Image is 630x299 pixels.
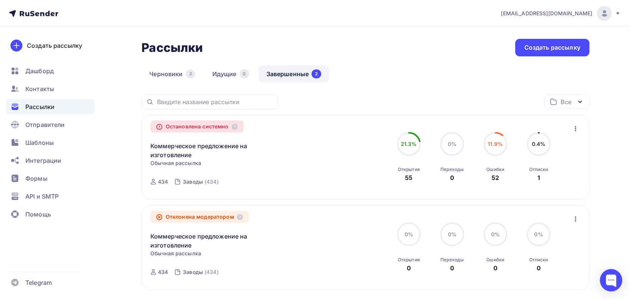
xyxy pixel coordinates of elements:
[488,141,503,147] span: 11.9%
[441,257,464,263] div: Переходы
[6,63,95,78] a: Дашборд
[205,65,257,82] a: Идущие0
[25,156,61,165] span: Интеграции
[312,69,321,78] div: 2
[158,268,168,276] div: 434
[501,6,621,21] a: [EMAIL_ADDRESS][DOMAIN_NAME]
[142,40,203,55] h2: Рассылки
[25,102,54,111] span: Рассылки
[487,257,505,263] div: Ошибки
[25,210,51,219] span: Помощь
[448,141,456,147] span: 0%
[182,176,219,188] a: Заводы (434)
[6,117,95,132] a: Отправители
[450,173,454,182] div: 0
[405,173,413,182] div: 55
[240,69,249,78] div: 0
[150,211,249,223] div: Отклонена модератором
[25,120,65,129] span: Отправители
[401,141,417,147] span: 21.3%
[6,81,95,96] a: Контакты
[157,98,274,106] input: Введите название рассылки
[407,264,411,272] div: 0
[6,171,95,186] a: Формы
[183,178,203,186] div: Заводы
[158,178,168,186] div: 434
[150,159,201,167] span: Обычная рассылка
[6,99,95,114] a: Рассылки
[150,121,244,133] div: Остановлена системно
[6,135,95,150] a: Шаблоны
[398,166,420,172] div: Открытия
[448,231,456,237] span: 0%
[529,257,548,263] div: Отписки
[205,268,219,276] div: (434)
[532,141,546,147] span: 0.4%
[491,231,500,237] span: 0%
[561,97,571,106] div: Все
[501,10,593,17] span: [EMAIL_ADDRESS][DOMAIN_NAME]
[493,264,498,272] div: 0
[25,84,54,93] span: Контакты
[27,41,82,50] div: Создать рассылку
[205,178,219,186] div: (434)
[537,264,541,272] div: 0
[524,43,580,52] div: Создать рассылку
[25,174,47,183] span: Формы
[534,231,543,237] span: 0%
[150,141,278,159] a: Коммерческое предложение на изготовление
[25,278,52,287] span: Telegram
[182,266,219,278] a: Заводы (434)
[450,264,454,272] div: 0
[186,69,195,78] div: 2
[150,250,201,257] span: Обычная рассылка
[150,232,278,250] a: Коммерческое предложение на изготовление
[537,173,540,182] div: 1
[25,66,54,75] span: Дашборд
[529,166,548,172] div: Отписки
[441,166,464,172] div: Переходы
[142,65,203,82] a: Черновики2
[487,166,505,172] div: Ошибки
[545,94,590,109] button: Все
[492,173,499,182] div: 52
[25,192,59,201] span: API и SMTP
[259,65,329,82] a: Завершенные2
[405,231,413,237] span: 0%
[398,257,420,263] div: Открытия
[183,268,203,276] div: Заводы
[25,138,54,147] span: Шаблоны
